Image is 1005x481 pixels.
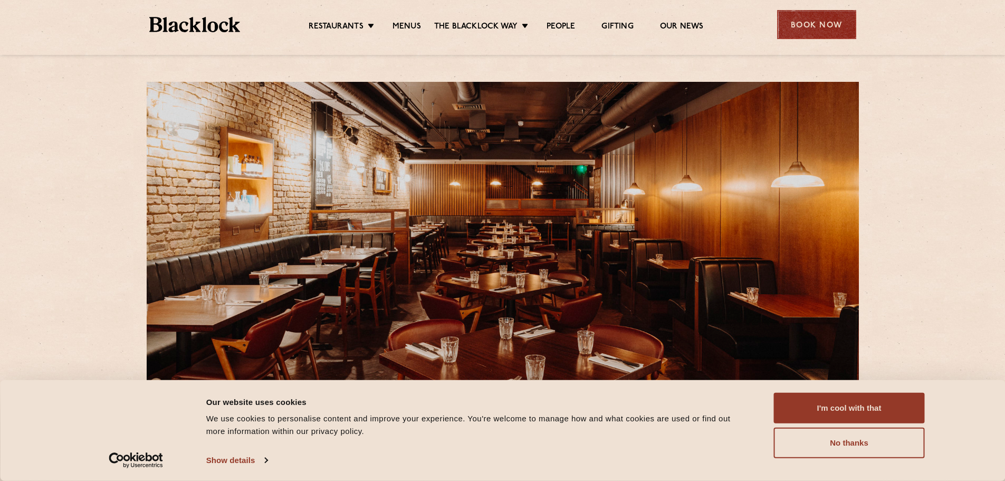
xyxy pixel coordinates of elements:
div: Book Now [777,10,856,39]
a: Gifting [601,22,633,33]
a: Restaurants [309,22,363,33]
button: I'm cool with that [774,393,925,423]
a: Our News [660,22,704,33]
a: Menus [393,22,421,33]
a: Show details [206,452,267,468]
img: BL_Textured_Logo-footer-cropped.svg [149,17,241,32]
div: We use cookies to personalise content and improve your experience. You're welcome to manage how a... [206,412,750,438]
div: Our website uses cookies [206,395,750,408]
a: The Blacklock Way [434,22,518,33]
a: Usercentrics Cookiebot - opens in a new window [90,452,182,468]
button: No thanks [774,428,925,458]
a: People [547,22,575,33]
